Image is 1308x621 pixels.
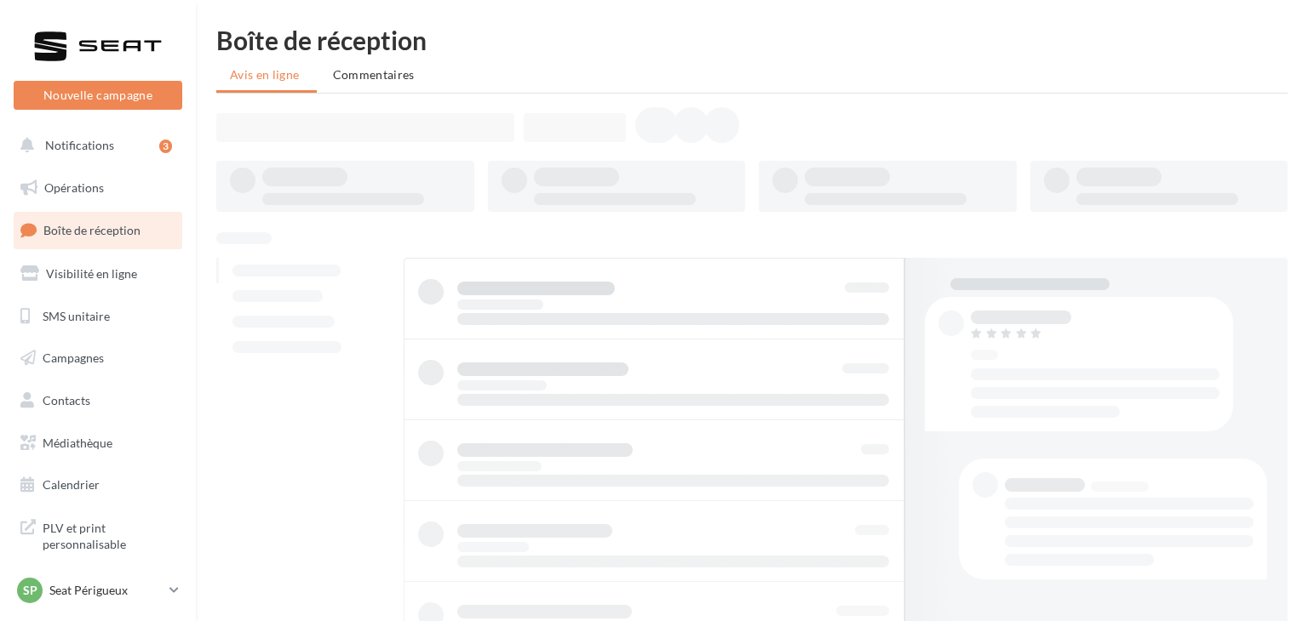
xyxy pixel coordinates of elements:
[43,393,90,407] span: Contacts
[43,477,100,492] span: Calendrier
[10,425,186,461] a: Médiathèque
[216,27,1288,53] div: Boîte de réception
[10,128,179,163] button: Notifications 3
[159,140,172,153] div: 3
[10,467,186,503] a: Calendrier
[10,567,186,617] a: Campagnes DataOnDemand
[10,510,186,560] a: PLV et print personnalisable
[49,582,163,599] p: Seat Périgueux
[10,212,186,248] a: Boîte de réception
[43,350,104,365] span: Campagnes
[43,436,112,450] span: Médiathèque
[10,383,186,419] a: Contacts
[23,582,37,599] span: SP
[43,223,141,237] span: Boîte de réception
[333,67,415,82] span: Commentaires
[14,574,182,607] a: SP Seat Périgueux
[10,340,186,376] a: Campagnes
[43,516,175,553] span: PLV et print personnalisable
[14,81,182,110] button: Nouvelle campagne
[10,299,186,334] a: SMS unitaire
[45,138,114,152] span: Notifications
[10,170,186,206] a: Opérations
[44,180,104,195] span: Opérations
[43,308,110,322] span: SMS unitaire
[46,266,137,281] span: Visibilité en ligne
[43,573,175,610] span: Campagnes DataOnDemand
[10,256,186,292] a: Visibilité en ligne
